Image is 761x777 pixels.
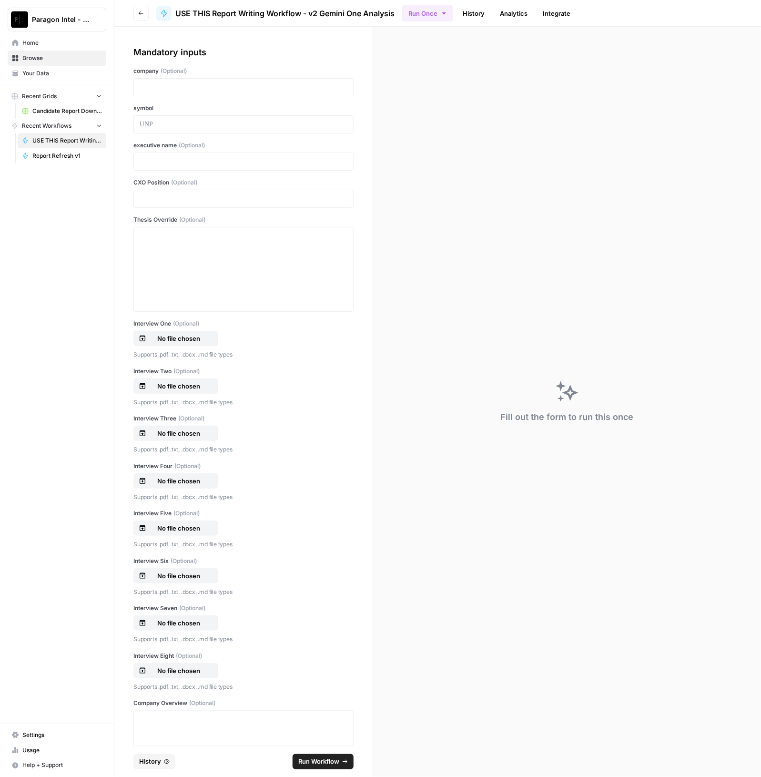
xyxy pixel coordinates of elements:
[133,587,354,597] p: Supports .pdf, .txt, .docx, .md file types
[22,761,102,770] span: Help + Support
[133,540,354,549] p: Supports .pdf, .txt, .docx, .md file types
[189,699,215,707] span: (Optional)
[537,6,576,21] a: Integrate
[22,54,102,62] span: Browse
[32,107,102,115] span: Candidate Report Download Sheet
[133,46,354,59] div: Mandatory inputs
[179,141,205,150] span: (Optional)
[178,414,204,423] span: (Optional)
[32,136,102,145] span: USE THIS Report Writing Workflow - v2 Gemini One Analysis
[133,398,354,407] p: Supports .pdf, .txt, .docx, .md file types
[171,178,197,187] span: (Optional)
[8,8,106,31] button: Workspace: Paragon Intel - Bill / Ty / Colby R&D
[8,119,106,133] button: Recent Workflows
[133,367,354,376] label: Interview Two
[161,67,187,75] span: (Optional)
[500,410,633,424] div: Fill out the form to run this once
[22,746,102,755] span: Usage
[171,557,197,565] span: (Optional)
[148,476,209,486] p: No file chosen
[133,141,354,150] label: executive name
[22,92,57,101] span: Recent Grids
[133,509,354,518] label: Interview Five
[133,663,218,678] button: No file chosen
[133,104,354,112] label: symbol
[22,122,71,130] span: Recent Workflows
[8,758,106,773] button: Help + Support
[139,757,161,767] span: History
[457,6,490,21] a: History
[18,103,106,119] a: Candidate Report Download Sheet
[494,6,533,21] a: Analytics
[298,757,339,767] span: Run Workflow
[133,754,175,769] button: History
[133,178,354,187] label: CXO Position
[22,39,102,47] span: Home
[22,731,102,739] span: Settings
[133,492,354,502] p: Supports .pdf, .txt, .docx, .md file types
[11,11,28,28] img: Paragon Intel - Bill / Ty / Colby R&D Logo
[133,445,354,454] p: Supports .pdf, .txt, .docx, .md file types
[173,319,199,328] span: (Optional)
[8,35,106,51] a: Home
[8,89,106,103] button: Recent Grids
[179,215,205,224] span: (Optional)
[293,754,354,769] button: Run Workflow
[402,5,453,21] button: Run Once
[8,743,106,758] a: Usage
[133,426,218,441] button: No file chosen
[8,727,106,743] a: Settings
[148,618,209,628] p: No file chosen
[133,67,354,75] label: company
[148,429,209,438] p: No file chosen
[133,319,354,328] label: Interview One
[148,334,209,343] p: No file chosen
[148,666,209,675] p: No file chosen
[133,331,218,346] button: No file chosen
[133,414,354,423] label: Interview Three
[148,571,209,581] p: No file chosen
[133,378,218,394] button: No file chosen
[156,6,395,21] a: USE THIS Report Writing Workflow - v2 Gemini One Analysis
[133,634,354,644] p: Supports .pdf, .txt, .docx, .md file types
[133,557,354,565] label: Interview Six
[173,509,200,518] span: (Optional)
[179,604,205,613] span: (Optional)
[148,381,209,391] p: No file chosen
[133,615,218,631] button: No file chosen
[18,148,106,164] a: Report Refresh v1
[133,682,354,692] p: Supports .pdf, .txt, .docx, .md file types
[133,699,354,707] label: Company Overview
[22,69,102,78] span: Your Data
[133,350,354,359] p: Supports .pdf, .txt, .docx, .md file types
[175,8,395,19] span: USE THIS Report Writing Workflow - v2 Gemini One Analysis
[8,66,106,81] a: Your Data
[148,523,209,533] p: No file chosen
[173,367,200,376] span: (Optional)
[174,462,201,470] span: (Optional)
[32,15,90,24] span: Paragon Intel - Bill / Ty / [PERSON_NAME] R&D
[18,133,106,148] a: USE THIS Report Writing Workflow - v2 Gemini One Analysis
[133,652,354,660] label: Interview Eight
[133,473,218,489] button: No file chosen
[8,51,106,66] a: Browse
[133,215,354,224] label: Thesis Override
[133,604,354,613] label: Interview Seven
[133,521,218,536] button: No file chosen
[133,462,354,470] label: Interview Four
[176,652,202,660] span: (Optional)
[133,568,218,583] button: No file chosen
[32,152,102,160] span: Report Refresh v1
